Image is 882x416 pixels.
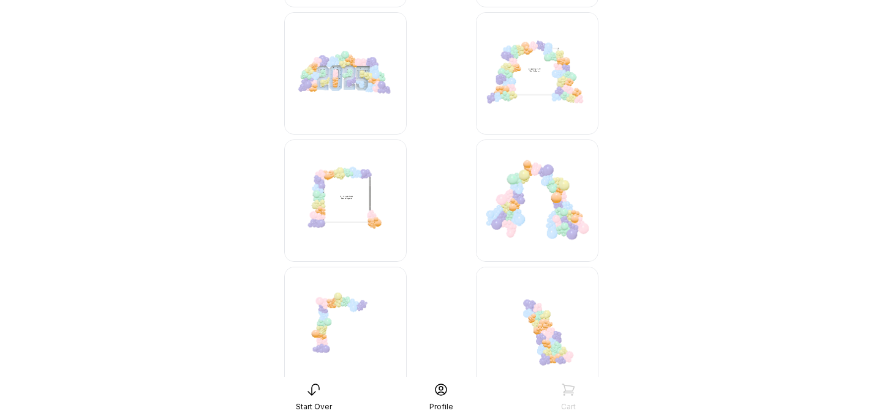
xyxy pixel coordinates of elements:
img: - [476,139,598,262]
div: Profile [429,402,453,412]
img: - [476,267,598,389]
img: - [284,12,407,135]
img: - [476,12,598,135]
div: Cart [561,402,576,412]
div: Start Over [296,402,332,412]
img: - [284,267,407,389]
img: - [284,139,407,262]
